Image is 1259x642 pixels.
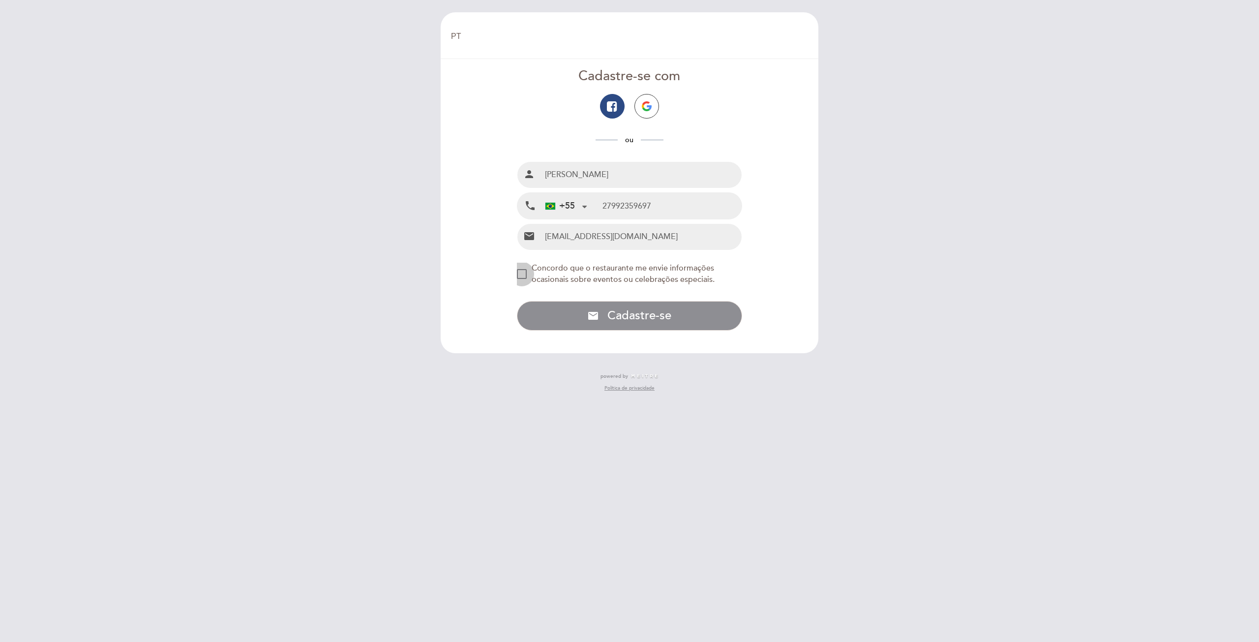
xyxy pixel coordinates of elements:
input: Telefone celular [602,193,742,219]
i: person [523,168,535,180]
img: MEITRE [630,374,659,379]
img: icon-google.png [642,101,652,111]
a: powered by [600,373,659,380]
input: Email [541,224,742,250]
i: email [587,310,599,322]
a: Política de privacidade [604,385,655,392]
div: Cadastre-se com [517,67,743,86]
span: Concordo que o restaurante me envie informações ocasionais sobre eventos ou celebrações especiais. [532,263,715,284]
div: +55 [545,200,575,213]
i: email [523,230,535,242]
button: email Cadastre-se [517,301,743,331]
span: Cadastre-se [607,308,671,323]
span: powered by [600,373,628,380]
i: local_phone [524,200,536,212]
div: Brazil (Brasil): +55 [541,193,591,218]
md-checkbox: NEW_MODAL_AGREE_RESTAURANT_SEND_OCCASIONAL_INFO [517,263,743,285]
input: Nombre e Sobrenome [541,162,742,188]
span: ou [618,136,641,144]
